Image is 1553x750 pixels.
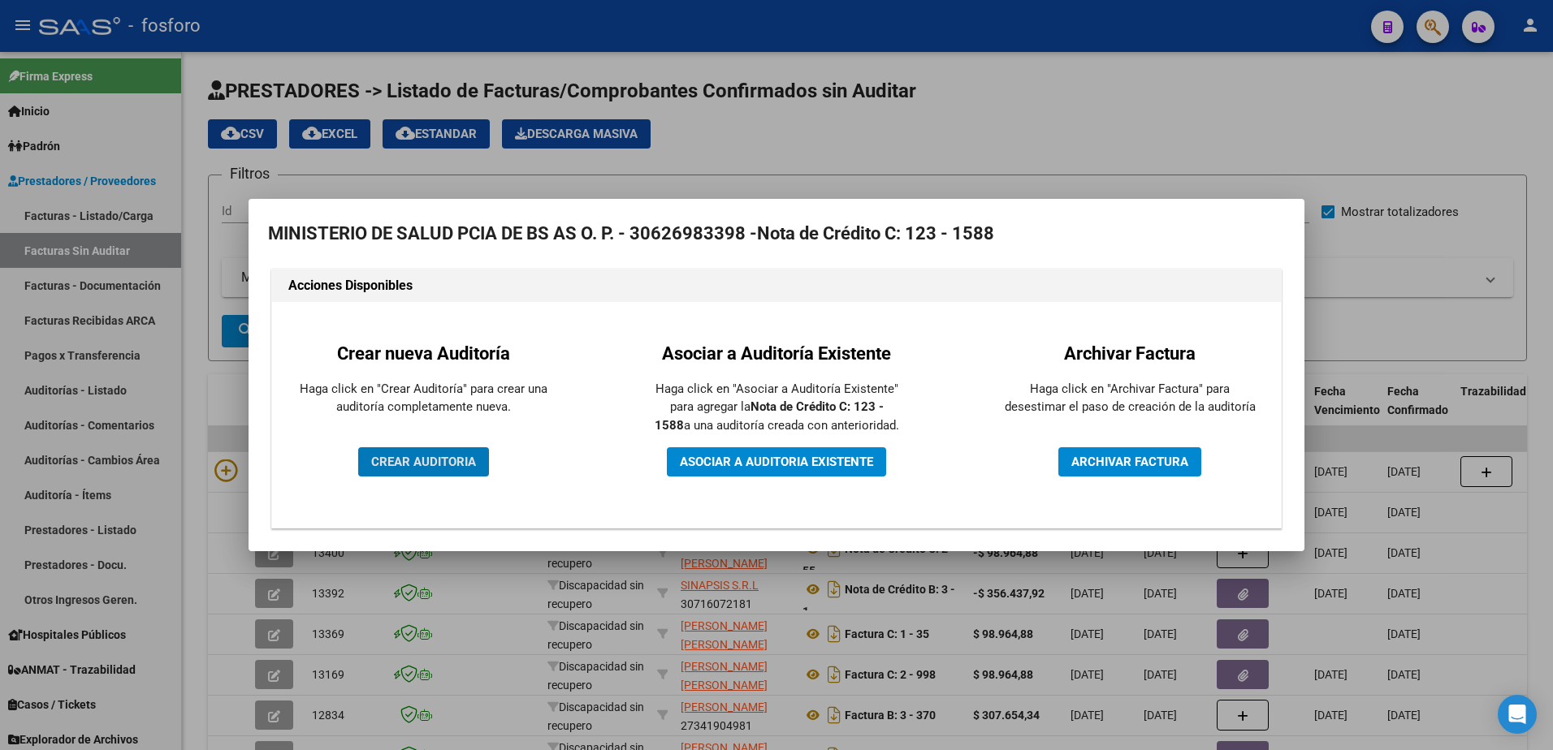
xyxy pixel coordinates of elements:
[297,380,549,416] p: Haga click en "Crear Auditoría" para crear una auditoría completamente nueva.
[1004,340,1256,367] h2: Archivar Factura
[288,276,1265,295] h1: Acciones Disponibles
[268,218,1285,249] h2: MINISTERIO DE SALUD PCIA DE BS AS O. P. - 30626983398 -
[358,447,489,476] button: CREAR AUDITORIA
[651,380,902,435] p: Haga click en "Asociar a Auditoría Existente" para agregar la a una auditoría creada con anterior...
[655,399,884,433] strong: Nota de Crédito C: 123 - 1588
[651,340,902,367] h2: Asociar a Auditoría Existente
[1071,455,1188,469] span: ARCHIVAR FACTURA
[371,455,476,469] span: CREAR AUDITORIA
[680,455,873,469] span: ASOCIAR A AUDITORIA EXISTENTE
[1004,380,1256,416] p: Haga click en "Archivar Factura" para desestimar el paso de creación de la auditoría
[1498,695,1537,734] div: Open Intercom Messenger
[1058,447,1201,476] button: ARCHIVAR FACTURA
[667,447,886,476] button: ASOCIAR A AUDITORIA EXISTENTE
[297,340,549,367] h2: Crear nueva Auditoría
[757,223,994,244] strong: Nota de Crédito C: 123 - 1588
